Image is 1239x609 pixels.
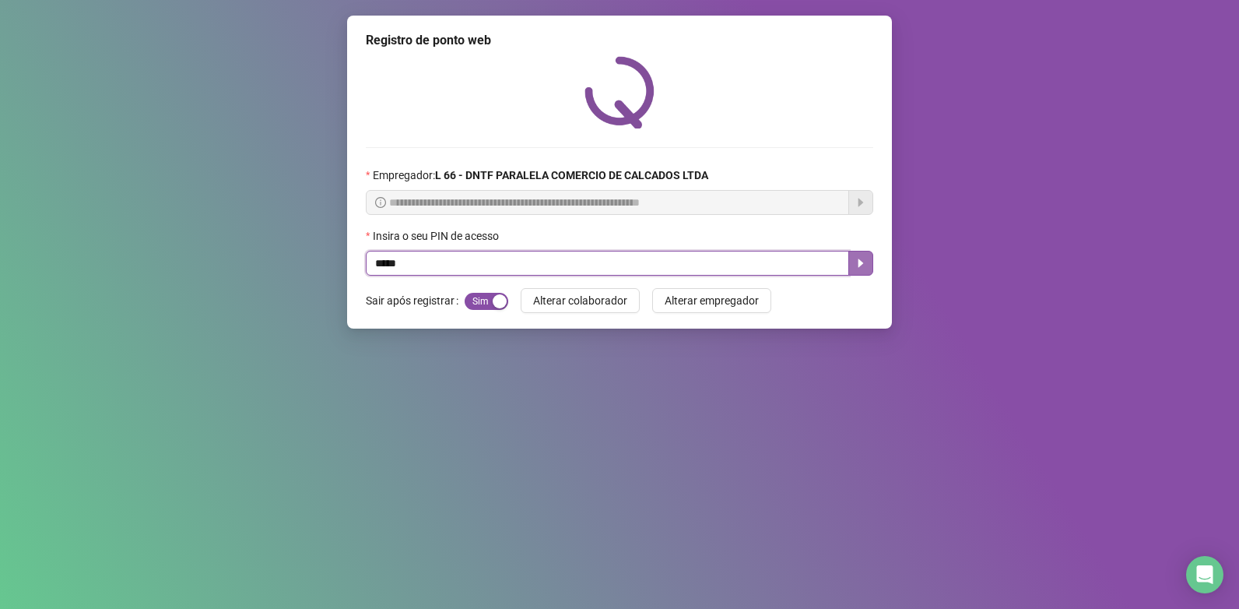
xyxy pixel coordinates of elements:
[375,197,386,208] span: info-circle
[1186,556,1223,593] div: Open Intercom Messenger
[652,288,771,313] button: Alterar empregador
[435,169,708,181] strong: L 66 - DNTF PARALELA COMERCIO DE CALCADOS LTDA
[366,31,873,50] div: Registro de ponto web
[366,288,465,313] label: Sair após registrar
[584,56,655,128] img: QRPoint
[533,292,627,309] span: Alterar colaborador
[373,167,708,184] span: Empregador :
[855,257,867,269] span: caret-right
[521,288,640,313] button: Alterar colaborador
[665,292,759,309] span: Alterar empregador
[366,227,509,245] label: Insira o seu PIN de acesso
